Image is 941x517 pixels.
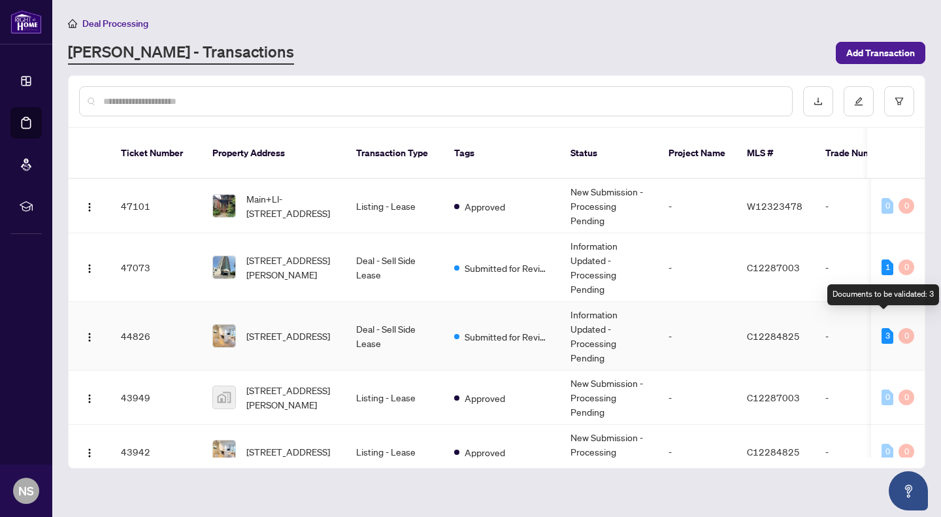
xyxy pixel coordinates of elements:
[346,302,444,371] td: Deal - Sell Side Lease
[560,371,658,425] td: New Submission - Processing Pending
[110,128,202,179] th: Ticket Number
[346,371,444,425] td: Listing - Lease
[246,253,335,282] span: [STREET_ADDRESS][PERSON_NAME]
[747,446,800,458] span: C12284825
[84,332,95,342] img: Logo
[658,371,736,425] td: -
[882,259,893,275] div: 1
[560,302,658,371] td: Information Updated - Processing Pending
[79,441,100,462] button: Logo
[747,200,802,212] span: W12323478
[465,199,505,214] span: Approved
[18,482,34,500] span: NS
[82,18,148,29] span: Deal Processing
[79,387,100,408] button: Logo
[882,198,893,214] div: 0
[658,128,736,179] th: Project Name
[899,328,914,344] div: 0
[899,390,914,405] div: 0
[346,233,444,302] td: Deal - Sell Side Lease
[815,302,906,371] td: -
[815,233,906,302] td: -
[79,257,100,278] button: Logo
[836,42,925,64] button: Add Transaction
[465,445,505,459] span: Approved
[803,86,833,116] button: download
[884,86,914,116] button: filter
[815,128,906,179] th: Trade Number
[110,425,202,479] td: 43942
[465,391,505,405] span: Approved
[68,41,294,65] a: [PERSON_NAME] - Transactions
[346,128,444,179] th: Transaction Type
[213,441,235,463] img: thumbnail-img
[84,202,95,212] img: Logo
[213,256,235,278] img: thumbnail-img
[815,371,906,425] td: -
[560,425,658,479] td: New Submission - Processing Pending
[10,10,42,34] img: logo
[84,393,95,404] img: Logo
[882,390,893,405] div: 0
[736,128,815,179] th: MLS #
[202,128,346,179] th: Property Address
[658,425,736,479] td: -
[560,179,658,233] td: New Submission - Processing Pending
[68,19,77,28] span: home
[882,328,893,344] div: 3
[814,97,823,106] span: download
[79,195,100,216] button: Logo
[895,97,904,106] span: filter
[815,179,906,233] td: -
[747,261,800,273] span: C12287003
[560,128,658,179] th: Status
[846,42,915,63] span: Add Transaction
[110,233,202,302] td: 47073
[465,329,550,344] span: Submitted for Review
[79,325,100,346] button: Logo
[84,448,95,458] img: Logo
[84,263,95,274] img: Logo
[246,444,330,459] span: [STREET_ADDRESS]
[213,325,235,347] img: thumbnail-img
[465,261,550,275] span: Submitted for Review
[815,425,906,479] td: -
[346,425,444,479] td: Listing - Lease
[899,198,914,214] div: 0
[899,444,914,459] div: 0
[213,386,235,409] img: thumbnail-img
[889,471,928,510] button: Open asap
[658,302,736,371] td: -
[213,195,235,217] img: thumbnail-img
[110,371,202,425] td: 43949
[899,259,914,275] div: 0
[882,444,893,459] div: 0
[246,329,330,343] span: [STREET_ADDRESS]
[827,284,939,305] div: Documents to be validated: 3
[560,233,658,302] td: Information Updated - Processing Pending
[658,233,736,302] td: -
[747,330,800,342] span: C12284825
[110,179,202,233] td: 47101
[747,392,800,403] span: C12287003
[844,86,874,116] button: edit
[246,192,335,220] span: Main+Ll-[STREET_ADDRESS]
[110,302,202,371] td: 44826
[246,383,335,412] span: [STREET_ADDRESS][PERSON_NAME]
[346,179,444,233] td: Listing - Lease
[444,128,560,179] th: Tags
[658,179,736,233] td: -
[854,97,863,106] span: edit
